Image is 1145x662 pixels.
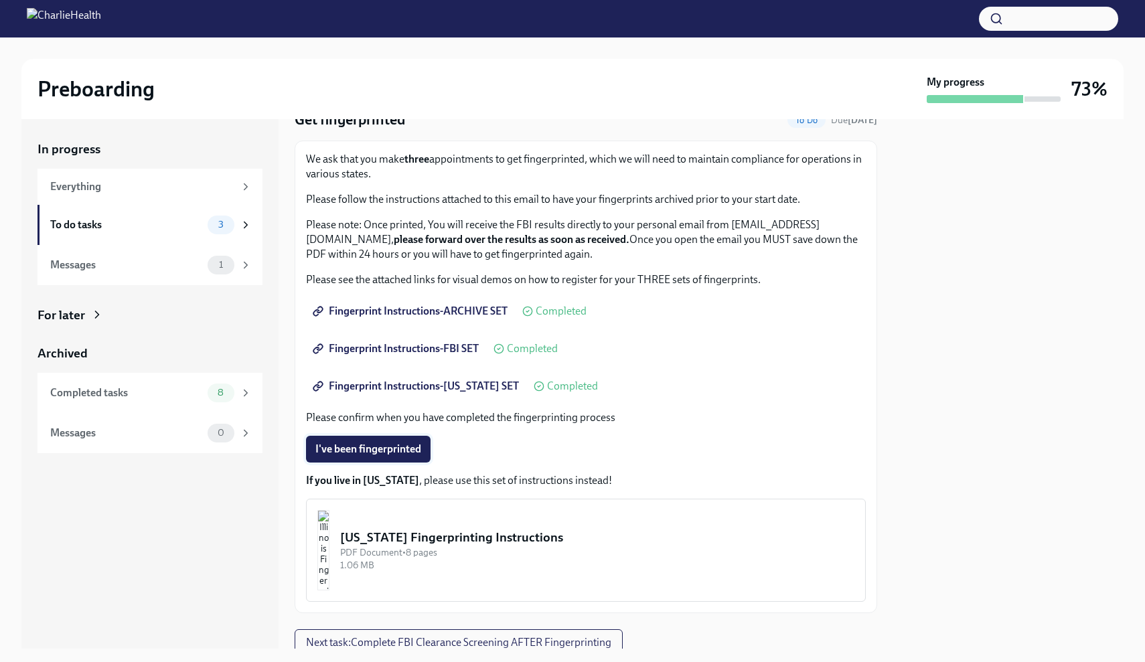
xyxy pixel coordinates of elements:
[37,307,262,324] a: For later
[37,373,262,413] a: Completed tasks8
[210,220,232,230] span: 3
[848,114,877,126] strong: [DATE]
[210,388,232,398] span: 8
[210,428,232,438] span: 0
[306,192,866,207] p: Please follow the instructions attached to this email to have your fingerprints archived prior to...
[306,410,866,425] p: Please confirm when you have completed the fingerprinting process
[306,474,419,487] strong: If you live in [US_STATE]
[306,373,528,400] a: Fingerprint Instructions-[US_STATE] SET
[295,629,623,656] button: Next task:Complete FBI Clearance Screening AFTER Fingerprinting
[831,114,877,127] span: September 4th, 2025 09:00
[547,381,598,392] span: Completed
[306,436,431,463] button: I've been fingerprinted
[315,380,519,393] span: Fingerprint Instructions-[US_STATE] SET
[315,342,479,355] span: Fingerprint Instructions-FBI SET
[340,559,854,572] div: 1.06 MB
[50,218,202,232] div: To do tasks
[37,169,262,205] a: Everything
[306,335,488,362] a: Fingerprint Instructions-FBI SET
[295,110,405,130] h4: Get fingerprinted
[37,205,262,245] a: To do tasks3
[306,636,611,649] span: Next task : Complete FBI Clearance Screening AFTER Fingerprinting
[340,546,854,559] div: PDF Document • 8 pages
[306,272,866,287] p: Please see the attached links for visual demos on how to register for your THREE sets of fingerpr...
[50,258,202,272] div: Messages
[404,153,429,165] strong: three
[50,426,202,440] div: Messages
[340,529,854,546] div: [US_STATE] Fingerprinting Instructions
[315,442,421,456] span: I've been fingerprinted
[315,305,508,318] span: Fingerprint Instructions-ARCHIVE SET
[394,233,629,246] strong: please forward over the results as soon as received.
[37,307,85,324] div: For later
[306,499,866,602] button: [US_STATE] Fingerprinting InstructionsPDF Document•8 pages1.06 MB
[37,345,262,362] a: Archived
[27,8,101,29] img: CharlieHealth
[211,260,231,270] span: 1
[37,141,262,158] a: In progress
[37,245,262,285] a: Messages1
[306,298,517,325] a: Fingerprint Instructions-ARCHIVE SET
[1071,77,1108,101] h3: 73%
[507,343,558,354] span: Completed
[317,510,329,590] img: Illinois Fingerprinting Instructions
[831,114,877,126] span: Due
[306,473,866,488] p: , please use this set of instructions instead!
[536,306,587,317] span: Completed
[306,152,866,181] p: We ask that you make appointments to get fingerprinted, which we will need to maintain compliance...
[37,413,262,453] a: Messages0
[50,179,234,194] div: Everything
[787,115,826,125] span: To Do
[306,218,866,262] p: Please note: Once printed, You will receive the FBI results directly to your personal email from ...
[37,76,155,102] h2: Preboarding
[927,75,984,90] strong: My progress
[50,386,202,400] div: Completed tasks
